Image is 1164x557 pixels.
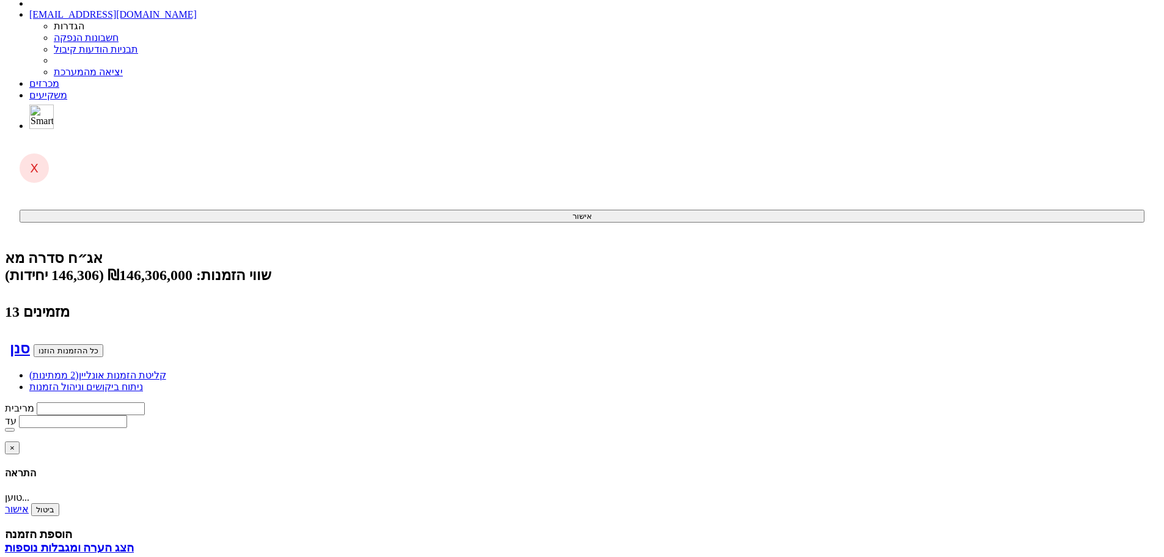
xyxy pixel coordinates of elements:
[5,416,16,426] label: עד
[5,267,1159,284] div: שווי הזמנות: ₪146,306,000 (146,306 יחידות)
[29,370,79,380] span: (2 ממתינות)
[29,105,54,129] img: SmartBull Logo
[5,249,1159,267] div: קבוצת דלק בעמ - עותק - אג״ח (סדרה מא) - הנפקה לציבור
[5,403,34,413] label: מריבית
[29,78,59,89] a: מכרזים
[31,503,59,516] button: ביטול
[30,161,38,175] span: X
[5,467,1159,479] h4: התראה
[34,344,103,357] button: כל ההזמנות הוזנו
[54,67,123,77] a: יציאה מהמערכת
[5,492,1159,503] div: טוען...
[29,382,143,392] a: ניתוח ביקושים וניהול הזמנות
[29,90,67,100] a: משקיעים
[54,44,138,54] a: תבניות הודעות קיבול
[20,210,1144,223] button: אישור
[29,370,166,380] a: קליטת הזמנות אונליין(2 ממתינות)
[5,303,1159,320] h4: 13 מזמינים
[5,441,20,454] button: Close
[10,341,30,356] a: סנן
[5,541,134,554] a: הצג הערה ומגבלות נוספות
[5,504,29,514] a: אישור
[10,443,15,452] span: ×
[54,32,119,43] a: חשבונות הנפקה
[29,9,197,20] a: [EMAIL_ADDRESS][DOMAIN_NAME]
[5,528,72,540] label: הוספת הזמנה
[54,20,1159,32] li: הגדרות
